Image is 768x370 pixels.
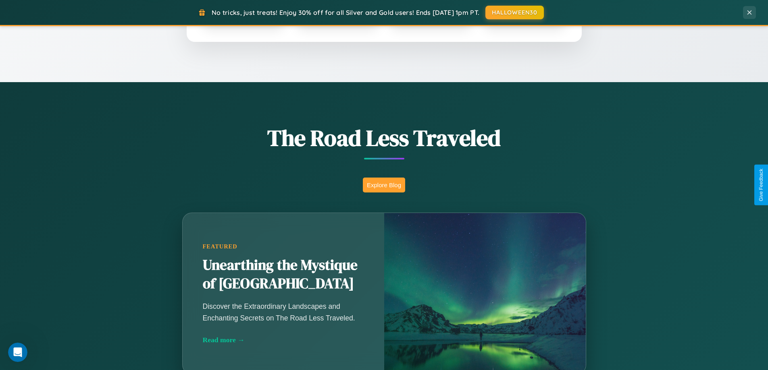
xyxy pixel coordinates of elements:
span: No tricks, just treats! Enjoy 30% off for all Silver and Gold users! Ends [DATE] 1pm PT. [212,8,479,17]
button: HALLOWEEN30 [485,6,544,19]
div: Featured [203,243,364,250]
h1: The Road Less Traveled [142,122,626,153]
button: Explore Blog [363,178,405,192]
div: Give Feedback [758,169,764,201]
p: Discover the Extraordinary Landscapes and Enchanting Secrets on The Road Less Traveled. [203,301,364,323]
iframe: Intercom live chat [8,343,27,362]
div: Read more → [203,336,364,344]
h2: Unearthing the Mystique of [GEOGRAPHIC_DATA] [203,256,364,293]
